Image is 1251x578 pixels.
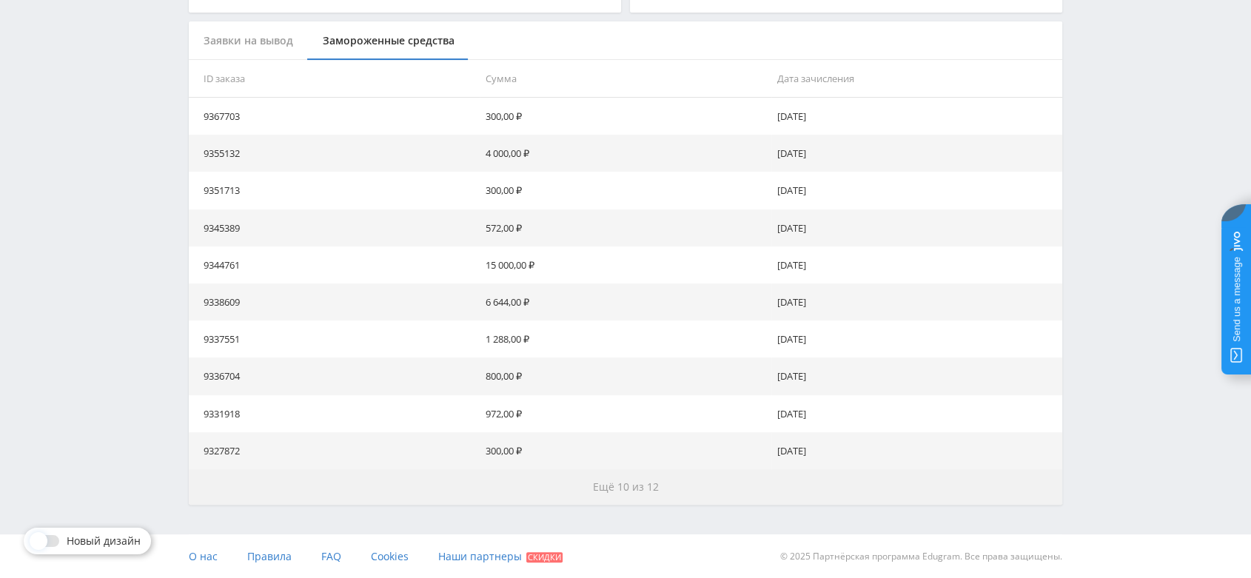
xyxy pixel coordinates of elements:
[771,357,1062,394] td: [DATE]
[321,549,341,563] span: FAQ
[438,549,522,563] span: Наши партнеры
[189,98,480,135] td: 9367703
[771,432,1062,469] td: [DATE]
[480,320,771,357] td: 1 288,00 ₽
[480,283,771,320] td: 6 644,00 ₽
[371,549,409,563] span: Cookies
[189,60,480,98] th: ID заказа
[189,432,480,469] td: 9327872
[189,172,480,209] td: 9351713
[771,395,1062,432] td: [DATE]
[189,469,1062,505] button: Ещё 10 из 12
[771,172,1062,209] td: [DATE]
[480,98,771,135] td: 300,00 ₽
[771,283,1062,320] td: [DATE]
[480,246,771,283] td: 15 000,00 ₽
[189,395,480,432] td: 9331918
[189,209,480,246] td: 9345389
[189,135,480,172] td: 9355132
[771,209,1062,246] td: [DATE]
[247,549,292,563] span: Правила
[771,60,1062,98] th: Дата зачисления
[67,535,141,547] span: Новый дизайн
[480,135,771,172] td: 4 000,00 ₽
[189,549,218,563] span: О нас
[771,320,1062,357] td: [DATE]
[771,246,1062,283] td: [DATE]
[771,135,1062,172] td: [DATE]
[480,357,771,394] td: 800,00 ₽
[480,432,771,469] td: 300,00 ₽
[189,246,480,283] td: 9344761
[189,21,308,61] div: Заявки на вывод
[189,283,480,320] td: 9338609
[480,172,771,209] td: 300,00 ₽
[480,60,771,98] th: Сумма
[189,357,480,394] td: 9336704
[480,395,771,432] td: 972,00 ₽
[526,552,563,562] span: Скидки
[189,320,480,357] td: 9337551
[308,21,469,61] div: Замороженные средства
[593,480,659,494] span: Ещё 10 из 12
[771,98,1062,135] td: [DATE]
[480,209,771,246] td: 572,00 ₽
